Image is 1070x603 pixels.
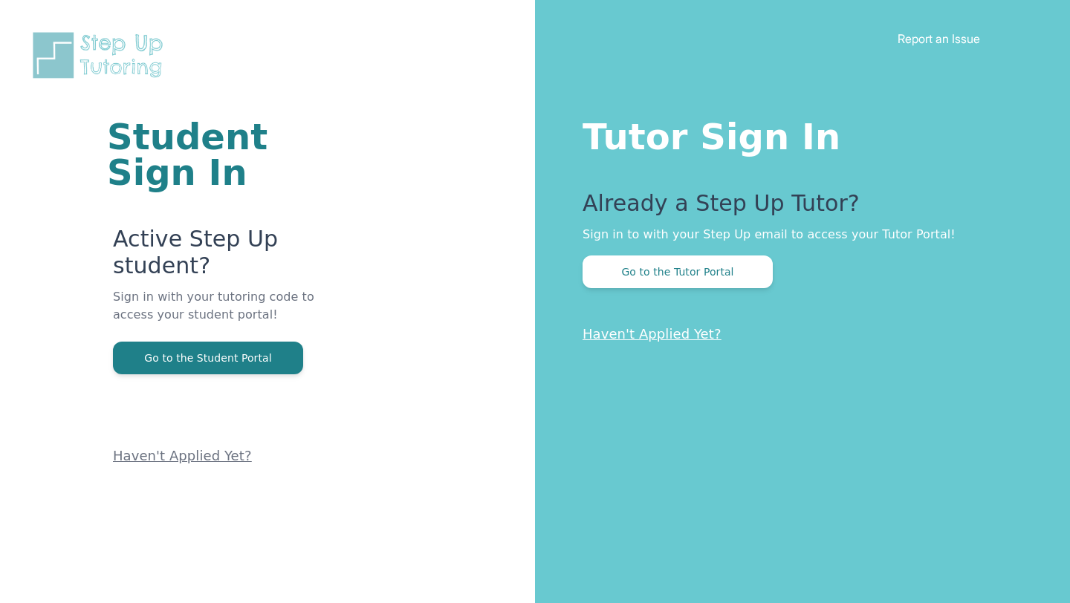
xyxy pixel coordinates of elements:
[113,288,357,342] p: Sign in with your tutoring code to access your student portal!
[583,113,1011,154] h1: Tutor Sign In
[30,30,172,81] img: Step Up Tutoring horizontal logo
[583,226,1011,244] p: Sign in to with your Step Up email to access your Tutor Portal!
[113,448,252,463] a: Haven't Applied Yet?
[583,190,1011,226] p: Already a Step Up Tutor?
[107,119,357,190] h1: Student Sign In
[113,226,357,288] p: Active Step Up student?
[113,342,303,374] button: Go to the Student Portal
[898,31,980,46] a: Report an Issue
[583,255,773,288] button: Go to the Tutor Portal
[583,264,773,278] a: Go to the Tutor Portal
[583,326,722,342] a: Haven't Applied Yet?
[113,351,303,365] a: Go to the Student Portal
